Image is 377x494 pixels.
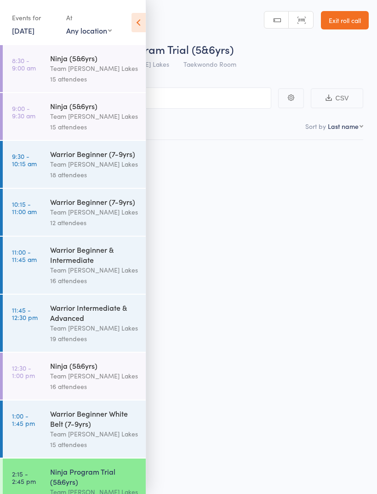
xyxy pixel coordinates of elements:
[12,412,35,427] time: 1:00 - 1:45 pm
[12,470,36,485] time: 2:15 - 2:45 pm
[50,275,138,286] div: 16 attendees
[50,408,138,429] div: Warrior Beginner White Belt (7-9yrs)
[50,302,138,323] div: Warrior Intermediate & Advanced
[12,306,38,321] time: 11:45 - 12:30 pm
[12,200,37,215] time: 10:15 - 11:00 am
[183,59,236,69] span: Taekwondo Room
[50,371,138,381] div: Team [PERSON_NAME] Lakes
[50,197,138,207] div: Warrior Beginner (7-9yrs)
[50,101,138,111] div: Ninja (5&6yrs)
[12,105,35,119] time: 9:00 - 9:30 am
[50,466,138,487] div: Ninja Program Trial (5&6yrs)
[3,237,146,294] a: 11:00 -11:45 amWarrior Beginner & IntermediateTeam [PERSON_NAME] Lakes16 attendees
[50,323,138,333] div: Team [PERSON_NAME] Lakes
[3,353,146,400] a: 12:30 -1:00 pmNinja (5&6yrs)Team [PERSON_NAME] Lakes16 attendees
[12,364,35,379] time: 12:30 - 1:00 pm
[3,93,146,140] a: 9:00 -9:30 amNinja (5&6yrs)Team [PERSON_NAME] Lakes15 attendees
[3,295,146,352] a: 11:45 -12:30 pmWarrior Intermediate & AdvancedTeam [PERSON_NAME] Lakes19 attendees
[305,122,326,131] label: Sort by
[50,159,138,169] div: Team [PERSON_NAME] Lakes
[50,360,138,371] div: Ninja (5&6yrs)
[66,25,112,35] div: Any location
[3,45,146,92] a: 8:30 -9:00 amNinja (5&6yrs)Team [PERSON_NAME] Lakes15 attendees
[66,10,112,25] div: At
[12,152,37,167] time: 9:30 - 10:15 am
[50,74,138,84] div: 15 attendees
[3,141,146,188] a: 9:30 -10:15 amWarrior Beginner (7-9yrs)Team [PERSON_NAME] Lakes18 attendees
[311,88,363,108] button: CSV
[50,169,138,180] div: 18 attendees
[50,429,138,439] div: Team [PERSON_NAME] Lakes
[12,10,57,25] div: Events for
[328,122,359,131] div: Last name
[50,122,138,132] div: 15 attendees
[12,25,34,35] a: [DATE]
[50,217,138,228] div: 12 attendees
[50,149,138,159] div: Warrior Beginner (7-9yrs)
[50,381,138,392] div: 16 attendees
[3,189,146,236] a: 10:15 -11:00 amWarrior Beginner (7-9yrs)Team [PERSON_NAME] Lakes12 attendees
[50,333,138,344] div: 19 attendees
[321,11,369,29] a: Exit roll call
[50,244,138,265] div: Warrior Beginner & Intermediate
[12,248,37,263] time: 11:00 - 11:45 am
[50,63,138,74] div: Team [PERSON_NAME] Lakes
[12,57,36,71] time: 8:30 - 9:00 am
[50,53,138,63] div: Ninja (5&6yrs)
[3,401,146,458] a: 1:00 -1:45 pmWarrior Beginner White Belt (7-9yrs)Team [PERSON_NAME] Lakes15 attendees
[50,207,138,217] div: Team [PERSON_NAME] Lakes
[50,265,138,275] div: Team [PERSON_NAME] Lakes
[91,41,234,57] span: Ninja Program Trial (5&6yrs)
[50,111,138,122] div: Team [PERSON_NAME] Lakes
[50,439,138,450] div: 15 attendees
